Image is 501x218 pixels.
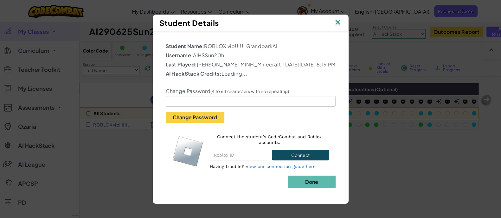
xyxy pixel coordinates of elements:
[210,164,244,169] span: Having trouble?
[210,89,289,94] small: (4 to 64 characters with no repeating)
[166,61,336,68] p: [PERSON_NAME] MINH_Minecraft, [DATE][DATE] 8:19 PM
[166,52,193,59] b: Username:
[166,70,336,78] p: Loading...
[246,164,316,169] a: View our connection guide here
[159,18,219,28] span: Student Details
[166,52,336,59] p: AIHSSun20h
[166,42,336,50] p: ROBLOX vip!!!!!! GrandparkAI
[272,150,329,160] button: Connect
[305,178,318,185] b: Done
[334,18,342,28] img: IconClose.svg
[166,43,204,49] b: Student Name:
[166,112,224,123] button: Change Password
[210,134,329,145] p: Connect the student's CodeCombat and Roblox accounts.
[210,150,267,160] input: Roblox ID
[288,176,336,188] button: Done
[166,70,222,77] b: AI HackStack Credits:
[166,88,289,94] label: Change Password
[172,136,203,167] img: roblox-logo.svg
[166,61,197,68] b: Last Played:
